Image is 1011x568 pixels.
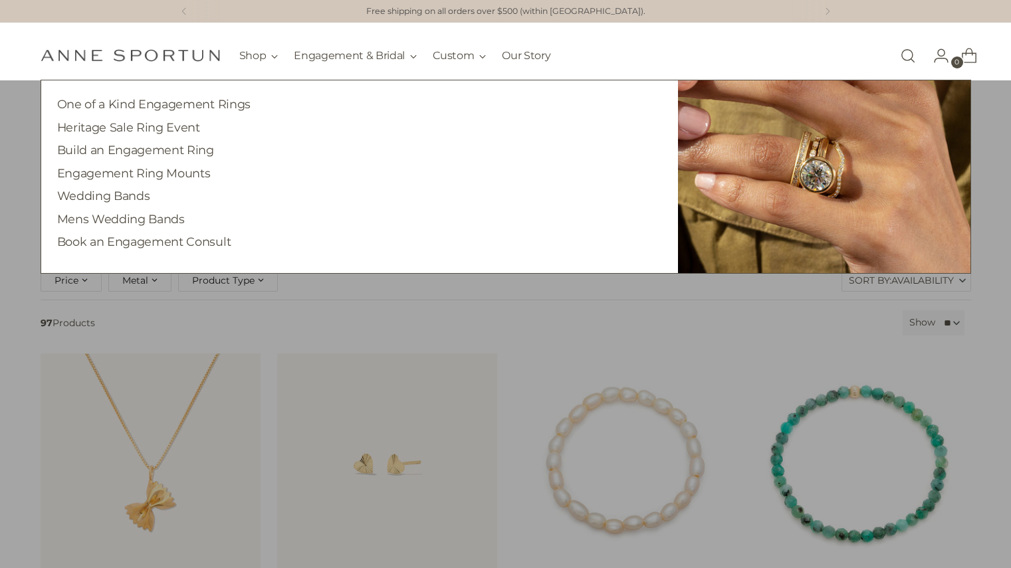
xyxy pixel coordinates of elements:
button: Custom [433,41,486,70]
a: Anne Sportun Fine Jewellery [41,49,220,62]
a: Open cart modal [951,43,977,69]
button: Shop [239,41,279,70]
p: Free shipping on all orders over $500 (within [GEOGRAPHIC_DATA]). [366,5,645,18]
a: Open search modal [895,43,921,69]
span: 0 [951,56,963,68]
button: Engagement & Bridal [294,41,417,70]
a: Go to the account page [923,43,949,69]
a: Our Story [502,41,550,70]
